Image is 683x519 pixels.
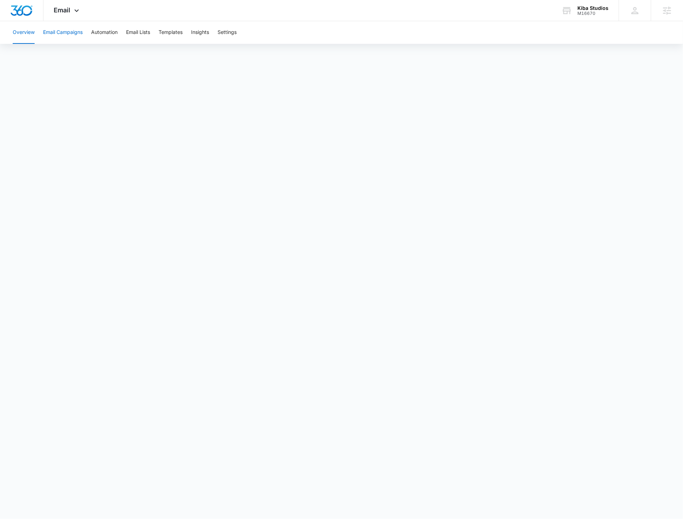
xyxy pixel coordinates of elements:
button: Settings [218,21,237,44]
button: Insights [191,21,209,44]
span: Email [54,6,71,14]
div: account name [577,5,608,11]
button: Automation [91,21,118,44]
button: Email Lists [126,21,150,44]
button: Overview [13,21,35,44]
button: Email Campaigns [43,21,83,44]
button: Templates [159,21,183,44]
div: account id [577,11,608,16]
